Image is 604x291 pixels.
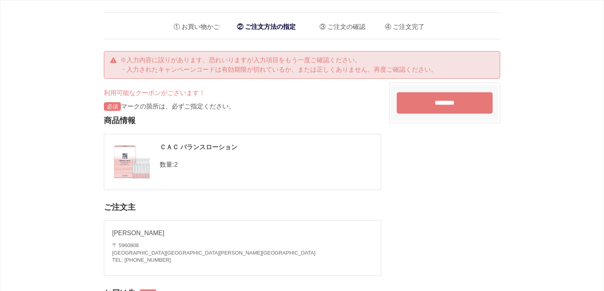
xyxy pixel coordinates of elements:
[379,17,424,33] li: ご注文完了
[168,17,220,33] li: お買い物かご
[112,228,373,238] p: [PERSON_NAME]
[233,19,300,35] li: ご注文方法の指定
[104,88,381,98] p: 利用可能なクーポンがございます！
[104,111,381,130] h2: 商品情報
[112,242,373,264] address: 〒 5960808 [GEOGRAPHIC_DATA][GEOGRAPHIC_DATA][PERSON_NAME][GEOGRAPHIC_DATA] TEL: [PHONE_NUMBER]
[104,102,381,111] p: マークの箇所は、必ずご指定ください。
[313,17,365,33] li: ご注文の確認
[112,142,373,152] div: ＣＡＣ バランスローション
[112,160,373,169] p: 数量:
[174,161,178,168] span: 2
[112,142,152,182] img: 060054.jpg
[104,51,500,79] div: ※入力内容に誤りがあります。恐れいりますが入力項目をもう一度ご確認ください。 ・入力されたキャンペーンコードは有効期限が切れているか、または正しくありません。再度ご確認ください。
[104,198,381,217] h2: ご注文主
